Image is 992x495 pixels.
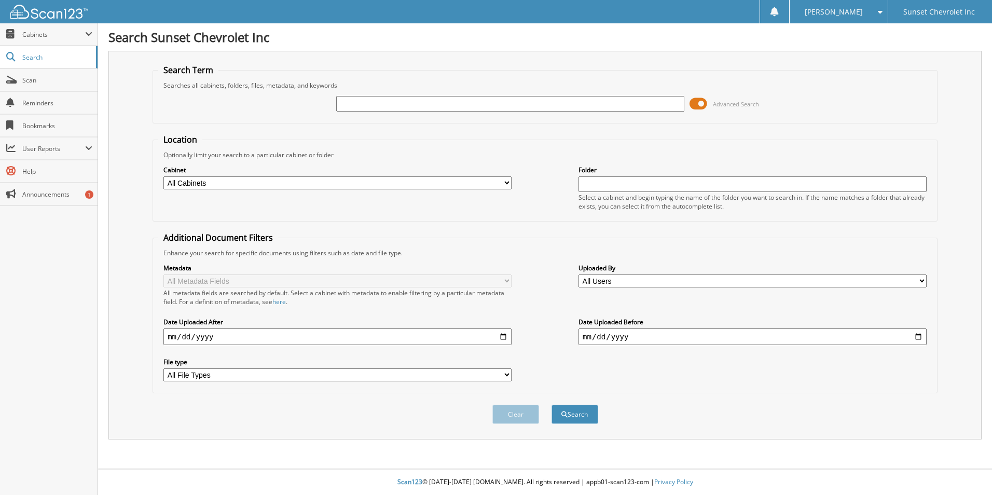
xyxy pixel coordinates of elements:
label: Folder [578,166,927,174]
label: Uploaded By [578,264,927,272]
div: Enhance your search for specific documents using filters such as date and file type. [158,249,932,257]
legend: Additional Document Filters [158,232,278,243]
span: Search [22,53,91,62]
span: Reminders [22,99,92,107]
a: Privacy Policy [654,477,693,486]
div: 1 [85,190,93,199]
label: Date Uploaded Before [578,318,927,326]
span: Scan123 [397,477,422,486]
h1: Search Sunset Chevrolet Inc [108,29,982,46]
label: File type [163,357,512,366]
span: Cabinets [22,30,85,39]
span: Help [22,167,92,176]
input: start [163,328,512,345]
div: All metadata fields are searched by default. Select a cabinet with metadata to enable filtering b... [163,288,512,306]
input: end [578,328,927,345]
span: [PERSON_NAME] [805,9,863,15]
span: Sunset Chevrolet Inc [903,9,975,15]
span: Announcements [22,190,92,199]
legend: Location [158,134,202,145]
a: here [272,297,286,306]
legend: Search Term [158,64,218,76]
button: Search [552,405,598,424]
div: Optionally limit your search to a particular cabinet or folder [158,150,932,159]
span: Bookmarks [22,121,92,130]
span: Scan [22,76,92,85]
button: Clear [492,405,539,424]
img: scan123-logo-white.svg [10,5,88,19]
div: Select a cabinet and begin typing the name of the folder you want to search in. If the name match... [578,193,927,211]
label: Date Uploaded After [163,318,512,326]
label: Metadata [163,264,512,272]
span: User Reports [22,144,85,153]
div: © [DATE]-[DATE] [DOMAIN_NAME]. All rights reserved | appb01-scan123-com | [98,470,992,495]
div: Searches all cabinets, folders, files, metadata, and keywords [158,81,932,90]
label: Cabinet [163,166,512,174]
span: Advanced Search [713,100,759,108]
